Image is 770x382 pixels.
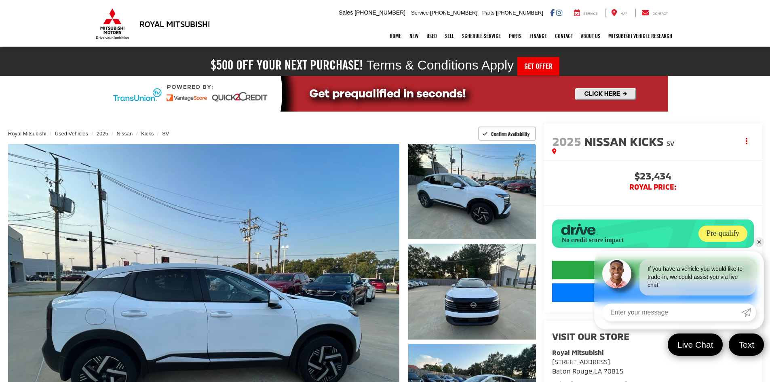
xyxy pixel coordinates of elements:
[746,138,747,144] span: dropdown dots
[668,333,723,356] a: Live Chat
[635,9,674,17] a: Contact
[729,333,764,356] a: Text
[667,139,674,147] span: SV
[430,10,477,16] span: [PHONE_NUMBER]
[602,259,631,288] img: Agent profile photo
[552,261,754,279] : CALCULATE YOUR PAYMENT
[525,26,551,46] a: Finance
[94,8,131,40] img: Mitsubishi
[552,171,754,183] span: $23,434
[441,26,458,46] a: Sell
[740,134,754,148] button: Actions
[584,12,598,15] span: Service
[604,26,676,46] a: Mitsubishi Vehicle Research
[550,9,555,16] a: Facebook: Click to visit our Facebook page
[496,10,543,16] span: [PHONE_NUMBER]
[741,304,756,321] a: Submit
[482,10,494,16] span: Parts
[211,59,363,71] h2: $500 off your next purchase!
[552,183,754,191] span: Royal PRICE:
[552,367,624,375] span: ,
[652,12,668,15] span: Contact
[141,131,154,137] a: Kicks
[568,9,604,17] a: Service
[505,26,525,46] a: Parts: Opens in a new tab
[407,143,537,241] img: 2025 Nissan Kicks SV
[408,144,536,240] a: Expand Photo 1
[458,26,505,46] a: Schedule Service: Opens in a new tab
[478,127,536,141] button: Confirm Availability
[97,131,108,137] a: 2025
[552,358,610,365] span: [STREET_ADDRESS]
[552,358,624,375] a: [STREET_ADDRESS] Baton Rouge,LA 70815
[354,9,405,16] span: [PHONE_NUMBER]
[673,339,717,350] span: Live Chat
[117,131,133,137] a: Nissan
[8,131,46,137] a: Royal Mitsubishi
[603,367,624,375] span: 70815
[639,259,756,295] div: If you have a vehicle you would like to trade-in, we could assist you via live chat!
[620,12,627,15] span: Map
[584,134,667,148] span: Nissan Kicks
[139,19,210,28] h3: Royal Mitsubishi
[162,131,169,137] a: SV
[408,244,536,340] a: Expand Photo 2
[552,348,603,356] strong: Royal Mitsubishi
[411,10,428,16] span: Service
[594,367,602,375] span: LA
[552,134,581,148] span: 2025
[407,243,537,341] img: 2025 Nissan Kicks SV
[386,26,405,46] a: Home
[517,57,559,76] a: Get Offer
[552,367,592,375] span: Baton Rouge
[422,26,441,46] a: Used
[551,26,577,46] a: Contact
[55,131,88,137] a: Used Vehicles
[552,283,754,302] a: I'm Interested
[405,26,422,46] a: New
[605,9,633,17] a: Map
[556,9,562,16] a: Instagram: Click to visit our Instagram page
[552,331,754,342] h2: Visit our Store
[491,131,530,137] span: Confirm Availability
[602,304,741,321] input: Enter your message
[339,9,353,16] span: Sales
[366,58,514,72] span: Terms & Conditions Apply
[734,339,758,350] span: Text
[577,26,604,46] a: About Us
[102,76,668,112] img: Quick2Credit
